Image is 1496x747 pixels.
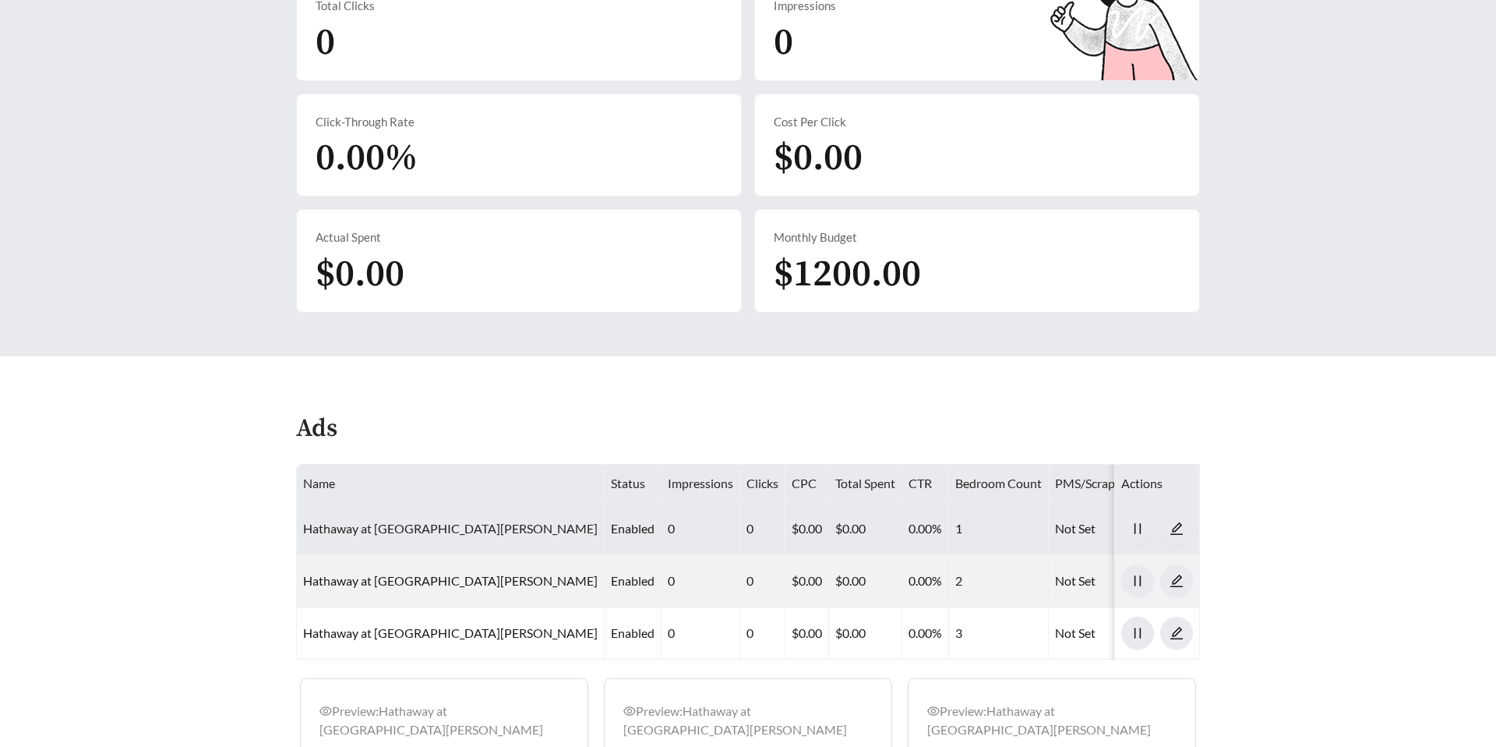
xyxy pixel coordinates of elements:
th: PMS/Scraper Unit Price [1049,465,1189,503]
span: pause [1122,522,1153,536]
td: Not Set [1049,555,1189,607]
div: Cost Per Click [774,113,1180,131]
button: pause [1121,617,1154,650]
span: pause [1122,574,1153,588]
td: $0.00 [829,607,902,660]
span: enabled [611,573,654,588]
div: Monthly Budget [774,228,1180,246]
a: Hathaway at [GEOGRAPHIC_DATA][PERSON_NAME] [303,573,598,588]
th: Actions [1115,465,1200,503]
td: 2 [949,555,1049,607]
th: Impressions [662,465,740,503]
td: $0.00 [829,503,902,555]
td: 0.00% [902,607,949,660]
span: edit [1161,574,1192,588]
span: edit [1161,626,1192,640]
h4: Ads [296,416,337,443]
a: edit [1160,625,1193,640]
a: edit [1160,573,1193,588]
td: Not Set [1049,607,1189,660]
th: Name [297,465,605,503]
a: Hathaway at [GEOGRAPHIC_DATA][PERSON_NAME] [303,521,598,536]
td: $0.00 [785,607,829,660]
td: 0.00% [902,555,949,607]
span: pause [1122,626,1153,640]
span: eye [623,705,636,717]
div: Click-Through Rate [316,113,722,131]
a: edit [1160,521,1193,536]
td: Not Set [1049,503,1189,555]
a: Hathaway at [GEOGRAPHIC_DATA][PERSON_NAME] [303,625,598,640]
button: pause [1121,512,1154,545]
td: 0 [662,607,740,660]
span: 0.00% [316,135,418,182]
th: Total Spent [829,465,902,503]
td: 0 [662,503,740,555]
span: $0.00 [316,251,404,298]
td: 0 [740,607,785,660]
div: Preview: Hathaway at [GEOGRAPHIC_DATA][PERSON_NAME] [927,702,1177,739]
span: 0 [316,19,335,66]
button: edit [1160,617,1193,650]
th: Status [605,465,662,503]
button: edit [1160,512,1193,545]
td: 0.00% [902,503,949,555]
span: CPC [792,476,817,490]
td: $0.00 [785,503,829,555]
div: Preview: Hathaway at [GEOGRAPHIC_DATA][PERSON_NAME] [623,702,873,739]
td: 3 [949,607,1049,660]
button: edit [1160,565,1193,597]
td: $0.00 [829,555,902,607]
span: $0.00 [774,135,863,182]
td: 0 [740,555,785,607]
td: $0.00 [785,555,829,607]
td: 0 [662,555,740,607]
span: 0 [774,19,793,66]
span: eye [927,705,940,717]
span: $1200.00 [774,251,921,298]
th: Bedroom Count [949,465,1049,503]
div: Actual Spent [316,228,722,246]
span: enabled [611,521,654,536]
span: CTR [909,476,932,490]
th: Clicks [740,465,785,503]
td: 1 [949,503,1049,555]
button: pause [1121,565,1154,597]
td: 0 [740,503,785,555]
span: enabled [611,625,654,640]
